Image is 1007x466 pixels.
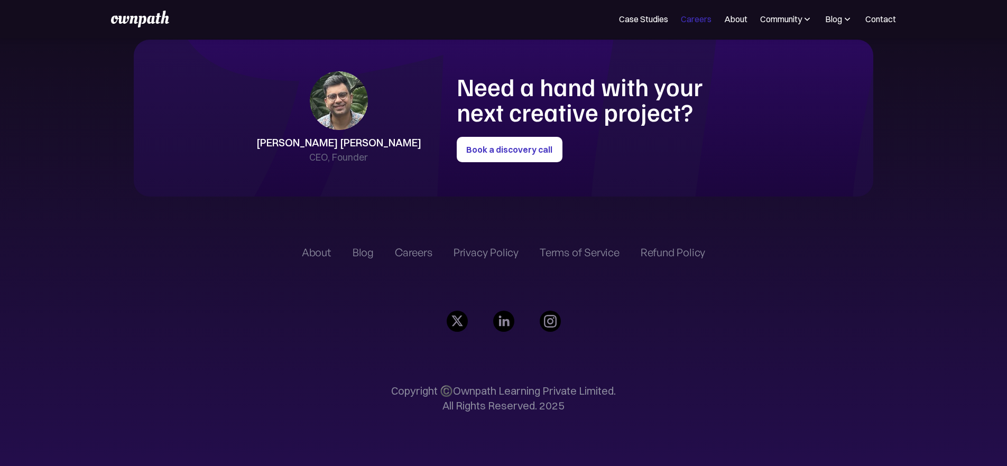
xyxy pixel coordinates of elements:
[391,384,616,413] p: Copyright ©️Ownpath Learning Private Limited. All Rights Reserved. 2025
[256,135,421,150] div: [PERSON_NAME] [PERSON_NAME]
[760,13,802,25] div: Community
[309,150,368,165] div: CEO, Founder
[681,13,712,25] a: Careers
[540,246,620,259] a: Terms of Service
[641,246,705,259] a: Refund Policy
[353,246,374,259] a: Blog
[724,13,747,25] a: About
[454,246,519,259] a: Privacy Policy
[825,13,853,25] div: Blog
[457,74,744,124] h1: Need a hand with your next creative project?
[865,13,896,25] a: Contact
[760,13,812,25] div: Community
[302,246,331,259] a: About
[619,13,668,25] a: Case Studies
[825,13,842,25] div: Blog
[457,137,562,162] a: Book a discovery call
[395,246,432,259] a: Careers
